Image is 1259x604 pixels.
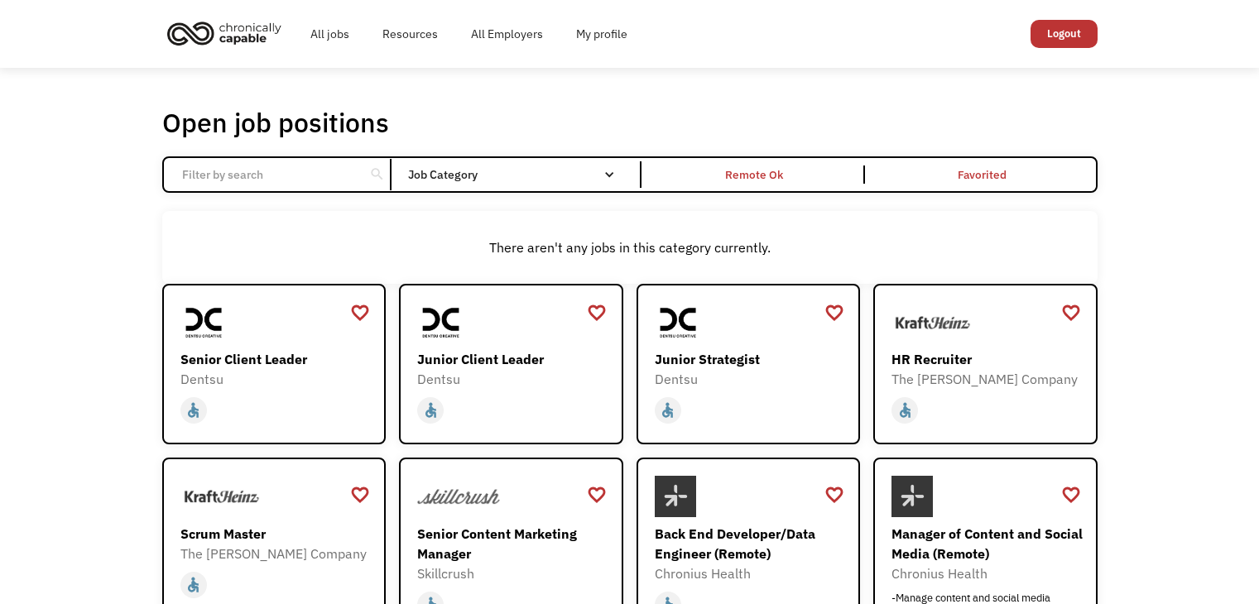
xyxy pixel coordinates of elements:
[180,349,372,369] div: Senior Client Leader
[162,156,1098,193] form: Email Form
[1031,20,1098,48] a: Logout
[422,398,440,423] div: accessible
[891,349,1084,369] div: HR Recruiter
[637,284,861,445] a: DentsuJunior StrategistDentsuaccessible
[655,476,696,517] img: Chronius Health
[162,106,389,139] h1: Open job positions
[162,15,294,51] a: home
[587,300,607,325] a: favorite_border
[294,7,366,60] a: All jobs
[454,7,560,60] a: All Employers
[560,7,644,60] a: My profile
[891,302,974,343] img: The Kraft Heinz Company
[725,165,783,185] div: Remote Ok
[417,563,609,583] div: Skillcrush
[162,15,286,51] img: Chronically Capable logo
[408,161,631,188] div: Job Category
[185,573,202,597] div: accessible
[824,482,844,507] a: favorite_border
[1061,300,1081,325] a: favorite_border
[659,398,676,423] div: accessible
[172,159,357,190] input: Filter by search
[350,300,370,325] a: favorite_border
[162,284,387,445] a: DentsuSenior Client LeaderDentsuaccessible
[655,369,847,389] div: Dentsu
[180,544,372,563] div: The [PERSON_NAME] Company
[891,369,1084,389] div: The [PERSON_NAME] Company
[873,284,1098,445] a: The Kraft Heinz CompanyHR RecruiterThe [PERSON_NAME] Companyaccessible
[180,476,263,517] img: The Kraft Heinz Company
[896,398,914,423] div: accessible
[891,476,933,517] img: Chronius Health
[655,302,703,343] img: Dentsu
[171,237,1089,257] div: There aren't any jobs in this category currently.
[587,482,607,507] a: favorite_border
[868,158,1095,191] a: Favorited
[1061,482,1081,507] a: favorite_border
[180,369,372,389] div: Dentsu
[369,162,385,187] div: search
[824,300,844,325] a: favorite_border
[185,398,202,423] div: accessible
[655,349,847,369] div: Junior Strategist
[417,369,609,389] div: Dentsu
[350,482,370,507] a: favorite_border
[408,169,631,180] div: Job Category
[417,524,609,563] div: Senior Content Marketing Manager
[655,563,847,583] div: Chronius Health
[642,158,868,191] a: Remote Ok
[399,284,623,445] a: DentsuJunior Client LeaderDentsuaccessible
[891,524,1084,563] div: Manager of Content and Social Media (Remote)
[366,7,454,60] a: Resources
[180,302,228,343] img: Dentsu
[891,563,1084,583] div: Chronius Health
[180,524,372,544] div: Scrum Master
[417,476,500,517] img: Skillcrush
[417,349,609,369] div: Junior Client Leader
[417,302,465,343] img: Dentsu
[655,524,847,563] div: Back End Developer/Data Engineer (Remote)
